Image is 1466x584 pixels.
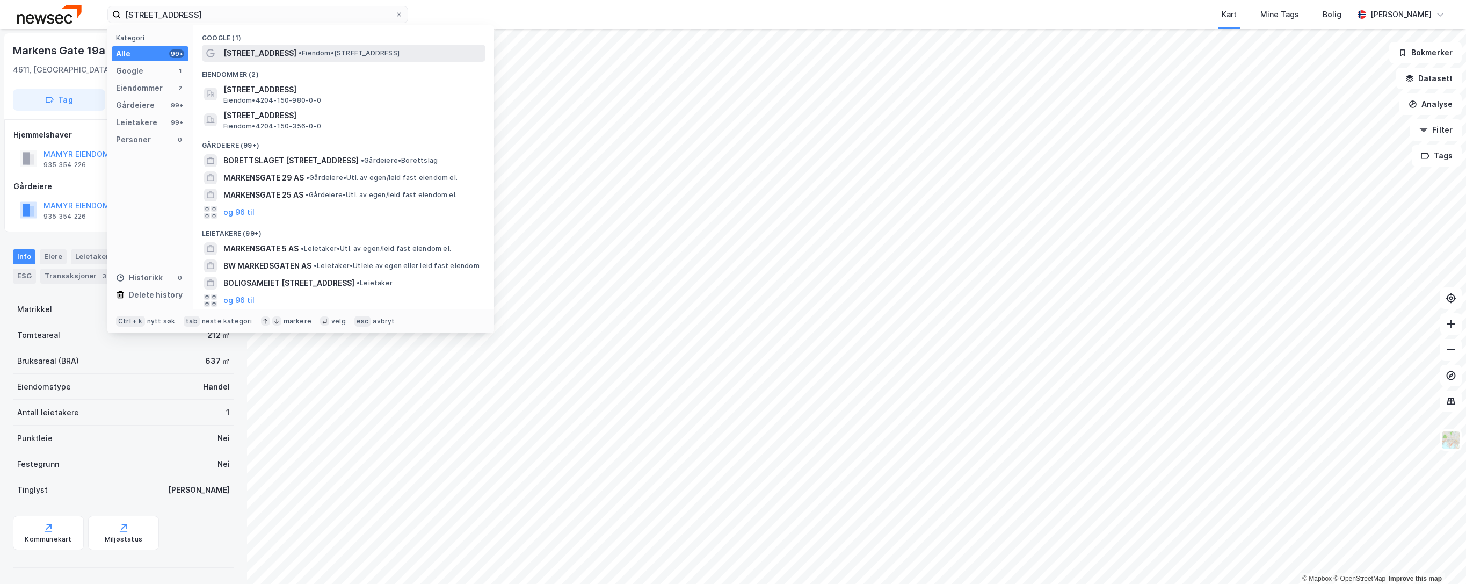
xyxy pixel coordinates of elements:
[1260,8,1299,21] div: Mine Tags
[1412,532,1466,584] iframe: Chat Widget
[116,99,155,112] div: Gårdeiere
[17,484,48,496] div: Tinglyst
[13,89,105,111] button: Tag
[13,249,35,264] div: Info
[13,269,36,284] div: ESG
[217,432,230,445] div: Nei
[116,271,163,284] div: Historikk
[306,191,457,199] span: Gårdeiere • Utl. av egen/leid fast eiendom el.
[169,101,184,110] div: 99+
[43,212,86,221] div: 935 354 226
[207,329,230,342] div: 212 ㎡
[223,171,304,184] span: MARKENSGATE 29 AS
[105,535,142,544] div: Miljøstatus
[184,316,200,327] div: tab
[223,96,321,105] span: Eiendom • 4204-150-980-0-0
[116,34,188,42] div: Kategori
[1412,532,1466,584] div: Kontrollprogram for chat
[217,458,230,471] div: Nei
[13,42,107,59] div: Markens Gate 19a
[301,244,451,253] span: Leietaker • Utl. av egen/leid fast eiendom el.
[116,133,151,146] div: Personer
[17,406,79,419] div: Antall leietakere
[116,47,130,60] div: Alle
[361,156,438,165] span: Gårdeiere • Borettslag
[1323,8,1341,21] div: Bolig
[223,154,359,167] span: BORETTSLAGET [STREET_ADDRESS]
[373,317,395,326] div: avbryt
[1396,68,1462,89] button: Datasett
[129,289,183,301] div: Delete history
[202,317,252,326] div: neste kategori
[223,122,321,131] span: Eiendom • 4204-150-356-0-0
[116,82,163,95] div: Eiendommer
[40,269,114,284] div: Transaksjoner
[1412,145,1462,167] button: Tags
[223,189,303,201] span: MARKENSGATE 25 AS
[13,128,234,141] div: Hjemmelshaver
[223,242,299,255] span: MARKENSGATE 5 AS
[176,84,184,92] div: 2
[17,329,60,342] div: Tomteareal
[1389,42,1462,63] button: Bokmerker
[226,406,230,419] div: 1
[299,49,400,57] span: Eiendom • [STREET_ADDRESS]
[1370,8,1432,21] div: [PERSON_NAME]
[357,279,393,287] span: Leietaker
[203,380,230,393] div: Handel
[17,5,82,24] img: newsec-logo.f6e21ccffca1b3a03d2d.png
[176,273,184,282] div: 0
[223,206,255,219] button: og 96 til
[314,262,480,270] span: Leietaker • Utleie av egen eller leid fast eiendom
[306,174,309,182] span: •
[361,156,364,164] span: •
[193,62,494,81] div: Eiendommer (2)
[176,135,184,144] div: 0
[116,116,157,129] div: Leietakere
[147,317,176,326] div: nytt søk
[17,355,79,367] div: Bruksareal (BRA)
[1399,93,1462,115] button: Analyse
[205,355,230,367] div: 637 ㎡
[40,249,67,264] div: Eiere
[193,133,494,152] div: Gårdeiere (99+)
[17,303,52,316] div: Matrikkel
[223,83,481,96] span: [STREET_ADDRESS]
[1302,575,1332,582] a: Mapbox
[223,277,354,290] span: BOLIGSAMEIET [STREET_ADDRESS]
[168,484,230,496] div: [PERSON_NAME]
[169,49,184,58] div: 99+
[223,109,481,122] span: [STREET_ADDRESS]
[314,262,317,270] span: •
[71,249,130,264] div: Leietakere
[1222,8,1237,21] div: Kart
[121,6,395,23] input: Søk på adresse, matrikkel, gårdeiere, leietakere eller personer
[301,244,304,253] span: •
[1333,575,1385,582] a: OpenStreetMap
[1410,119,1462,141] button: Filter
[299,49,302,57] span: •
[306,191,309,199] span: •
[13,180,234,193] div: Gårdeiere
[13,63,112,76] div: 4611, [GEOGRAPHIC_DATA]
[331,317,346,326] div: velg
[284,317,311,326] div: markere
[354,316,371,327] div: esc
[1389,575,1442,582] a: Improve this map
[223,259,311,272] span: BW MARKEDSGATEN AS
[193,221,494,240] div: Leietakere (99+)
[17,432,53,445] div: Punktleie
[17,380,71,393] div: Eiendomstype
[116,316,145,327] div: Ctrl + k
[223,294,255,307] button: og 96 til
[17,458,59,471] div: Festegrunn
[116,64,143,77] div: Google
[25,535,71,544] div: Kommunekart
[357,279,360,287] span: •
[169,118,184,127] div: 99+
[306,174,458,182] span: Gårdeiere • Utl. av egen/leid fast eiendom el.
[43,161,86,169] div: 935 354 226
[176,67,184,75] div: 1
[1441,430,1461,450] img: Z
[193,25,494,45] div: Google (1)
